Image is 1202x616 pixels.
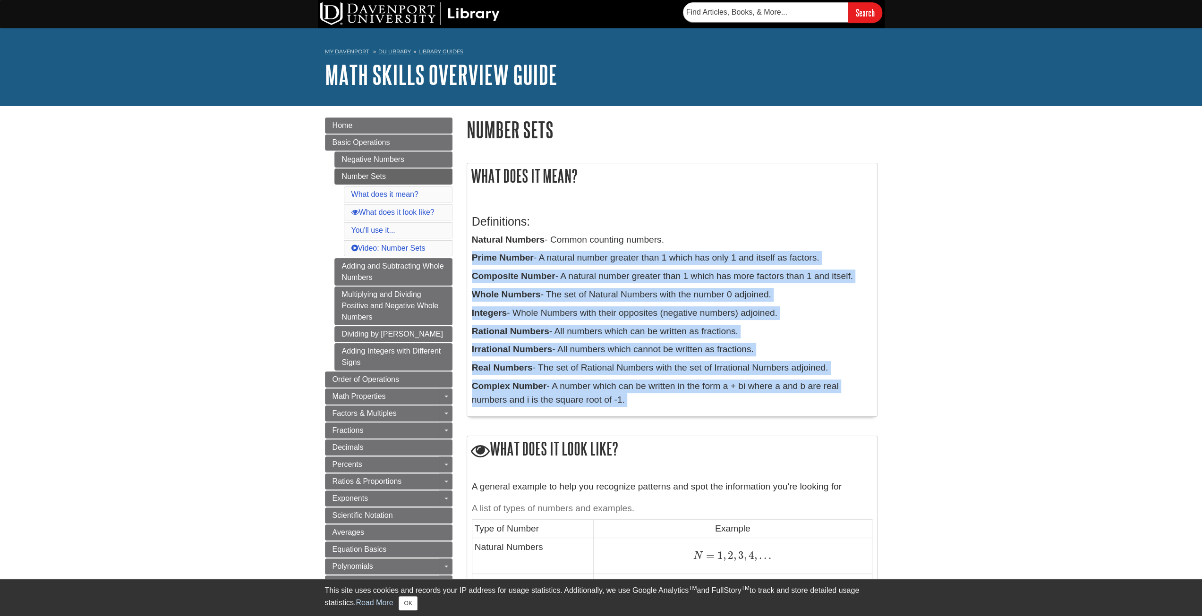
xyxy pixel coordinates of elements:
[325,490,452,506] a: Exponents
[742,585,750,591] sup: TM
[472,233,872,247] p: - Common counting numbers.
[736,549,743,562] span: 3
[332,375,399,383] span: Order of Operations
[472,235,545,245] b: Natural Numbers
[472,306,872,320] p: - Whole Numbers with their opposites (negative numbers) adjoined.
[472,344,553,354] b: Irrational Numbers
[683,2,882,23] form: Searches DU Library's articles, books, and more
[325,439,452,456] a: Decimals
[334,326,452,342] a: Dividing by [PERSON_NAME]
[472,308,507,318] b: Integers
[332,121,353,129] span: Home
[351,226,395,234] a: You'll use it...
[320,2,500,25] img: DU Library
[325,45,878,60] nav: breadcrumb
[356,599,393,607] a: Read More
[332,409,397,417] span: Factors & Multiples
[472,498,872,519] caption: A list of types of numbers and examples.
[418,48,463,55] a: Library Guides
[594,520,872,538] td: Example
[325,541,452,557] a: Equation Basics
[351,208,435,216] a: What does it look like?
[472,271,555,281] b: Composite Number
[757,549,762,562] span: .
[332,528,364,536] span: Averages
[733,549,736,562] span: ,
[689,585,697,591] sup: TM
[472,325,872,338] p: - All numbers which can be written as fractions.
[714,549,723,562] span: 1
[472,289,541,299] b: Whole Numbers
[467,163,877,188] h2: What does it mean?
[325,48,369,56] a: My Davenport
[472,288,872,302] p: - The set of Natural Numbers with the number 0 adjoined.
[325,405,452,422] a: Factors & Multiples
[334,258,452,286] a: Adding and Subtracting Whole Numbers
[332,460,362,468] span: Percents
[472,363,533,372] b: Real Numbers
[332,511,393,519] span: Scientific Notation
[351,190,418,198] a: What does it mean?
[472,270,872,283] p: - A natural number greater than 1 which has more factors than 1 and itself.
[325,473,452,489] a: Ratios & Proportions
[325,135,452,151] a: Basic Operations
[332,477,402,485] span: Ratios & Proportions
[472,380,872,407] p: - A number which can be written in the form a + bi where a and b are real numbers and i is the sq...
[325,456,452,473] a: Percents
[351,244,426,252] a: Video: Number Sets
[332,545,387,553] span: Equation Basics
[848,2,882,23] input: Search
[472,326,549,336] b: Rational Numbers
[703,549,714,562] span: =
[754,549,757,562] span: ,
[334,287,452,325] a: Multiplying and Dividing Positive and Negative Whole Numbers
[325,371,452,388] a: Order of Operations
[325,575,452,591] a: Linear Equations
[472,361,872,375] p: - The set of Rational Numbers with the set of Irrational Numbers adjoined.
[472,480,872,494] p: A general example to help you recognize patterns and spot the information you're looking for
[325,558,452,574] a: Polynomials
[693,551,703,561] span: N
[325,118,452,134] a: Home
[467,118,878,142] h1: Number Sets
[767,549,771,562] span: .
[746,549,754,562] span: 4
[725,549,733,562] span: 2
[723,549,725,562] span: ,
[334,152,452,168] a: Negative Numbers
[472,253,534,262] b: Prime Number
[332,392,386,400] span: Math Properties
[472,574,594,610] td: Prime Number
[334,169,452,185] a: Number Sets
[332,443,364,451] span: Decimals
[332,138,390,146] span: Basic Operations
[683,2,848,22] input: Find Articles, Books, & More...
[325,524,452,540] a: Averages
[332,494,368,502] span: Exponents
[762,549,767,562] span: .
[467,436,877,463] h2: What does it look like?
[332,426,364,434] span: Fractions
[325,422,452,439] a: Fractions
[472,251,872,265] p: - A natural number greater than 1 which has only 1 and itself as factors.
[472,381,547,391] b: Complex Number
[325,507,452,523] a: Scientific Notation
[472,520,594,538] td: Type of Number
[472,215,872,228] h3: Definitions:
[472,538,594,574] td: Natural Numbers
[332,562,373,570] span: Polynomials
[325,585,878,610] div: This site uses cookies and records your IP address for usage statistics. Additionally, we use Goo...
[325,388,452,405] a: Math Properties
[325,60,557,89] a: Math Skills Overview Guide
[743,549,746,562] span: ,
[399,596,417,610] button: Close
[378,48,411,55] a: DU Library
[472,343,872,356] p: - All numbers which cannot be written as fractions.
[334,343,452,371] a: Adding Integers with Different Signs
